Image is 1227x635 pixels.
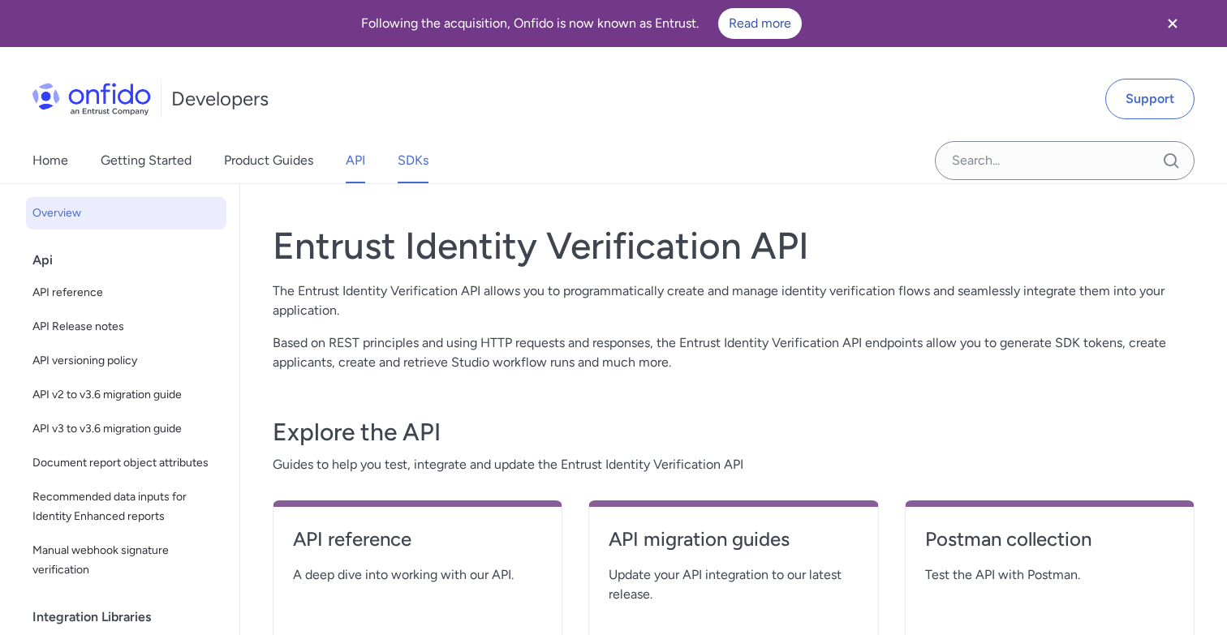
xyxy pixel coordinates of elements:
[32,419,220,439] span: API v3 to v3.6 migration guide
[26,413,226,445] a: API v3 to v3.6 migration guide
[718,8,802,39] a: Read more
[1143,3,1203,44] button: Close banner
[26,311,226,343] a: API Release notes
[925,526,1174,565] a: Postman collection
[398,138,428,183] a: SDKs
[32,317,220,337] span: API Release notes
[32,601,233,633] div: Integration Libraries
[273,281,1195,320] p: The Entrust Identity Verification API allows you to programmatically create and manage identity v...
[19,8,1143,39] div: Following the acquisition, Onfido is now known as Entrust.
[26,447,226,479] a: Document report object attributes
[224,138,313,183] a: Product Guides
[32,138,68,183] a: Home
[1105,79,1195,119] a: Support
[935,141,1195,180] input: Onfido search input field
[609,526,858,552] h4: API migration guides
[26,197,226,230] a: Overview
[26,277,226,309] a: API reference
[273,223,1195,268] h1: Entrust Identity Verification API
[32,541,220,580] span: Manual webhook signature verification
[1163,14,1182,33] svg: Close banner
[32,244,233,277] div: Api
[293,526,542,565] a: API reference
[32,83,151,115] img: Onfido Logo
[32,453,220,473] span: Document report object attributes
[925,526,1174,552] h4: Postman collection
[26,345,226,377] a: API versioning policy
[32,385,220,405] span: API v2 to v3.6 migration guide
[26,379,226,411] a: API v2 to v3.6 migration guide
[273,416,1195,448] h3: Explore the API
[293,526,542,552] h4: API reference
[346,138,365,183] a: API
[171,86,269,112] h1: Developers
[101,138,192,183] a: Getting Started
[26,481,226,533] a: Recommended data inputs for Identity Enhanced reports
[26,534,226,586] a: Manual webhook signature verification
[32,204,220,223] span: Overview
[273,455,1195,474] span: Guides to help you test, integrate and update the Entrust Identity Verification API
[293,565,542,585] span: A deep dive into working with our API.
[925,565,1174,585] span: Test the API with Postman.
[32,283,220,302] span: API reference
[609,526,858,565] a: API migration guides
[273,333,1195,372] p: Based on REST principles and using HTTP requests and responses, the Entrust Identity Verification...
[32,487,220,526] span: Recommended data inputs for Identity Enhanced reports
[32,351,220,371] span: API versioning policy
[609,565,858,604] span: Update your API integration to our latest release.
